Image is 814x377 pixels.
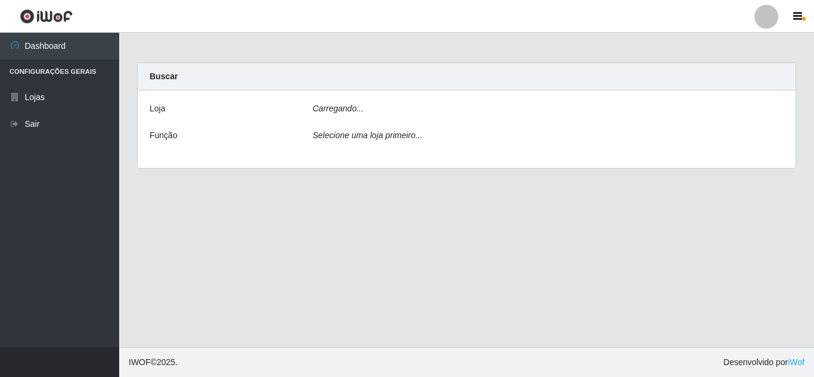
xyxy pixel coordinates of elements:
[129,357,151,367] span: IWOF
[788,357,804,367] a: iWof
[313,130,422,140] i: Selecione uma loja primeiro...
[150,102,165,115] label: Loja
[129,356,178,369] span: © 2025 .
[313,104,364,113] i: Carregando...
[150,71,178,81] strong: Buscar
[20,9,73,24] img: CoreUI Logo
[150,129,178,142] label: Função
[723,356,804,369] span: Desenvolvido por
